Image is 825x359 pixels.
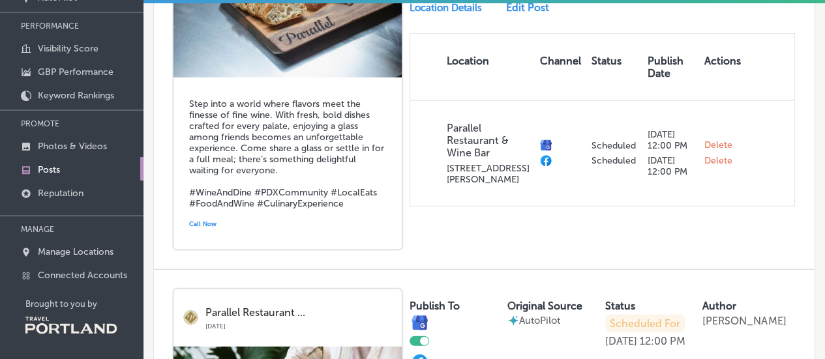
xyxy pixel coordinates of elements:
[507,300,582,312] label: Original Source
[519,315,560,326] p: AutoPilot
[38,164,60,175] p: Posts
[38,270,127,281] p: Connected Accounts
[38,188,83,199] p: Reputation
[605,335,637,347] p: [DATE]
[410,2,482,14] p: Location Details
[702,300,736,312] label: Author
[506,1,557,14] a: Edit Post
[586,34,642,100] th: Status
[410,34,535,100] th: Location
[647,129,693,151] p: [DATE] 12:00 PM
[592,140,637,151] p: Scheduled
[704,139,732,151] span: Delete
[535,34,586,100] th: Channel
[38,90,114,101] p: Keyword Rankings
[605,300,635,312] label: Status
[447,163,530,185] p: [STREET_ADDRESS][PERSON_NAME]
[38,246,113,257] p: Manage Locations
[702,315,786,327] p: [PERSON_NAME]
[410,300,460,312] label: Publish To
[704,155,732,167] span: Delete
[25,317,117,334] img: Travel Portland
[605,315,685,332] p: Scheduled For
[205,319,393,330] p: [DATE]
[507,315,519,326] img: autopilot-icon
[38,141,107,152] p: Photos & Videos
[592,155,637,166] p: Scheduled
[447,122,530,159] p: Parallel Restaurant & Wine Bar
[647,155,693,177] p: [DATE] 12:00 PM
[38,43,98,54] p: Visibility Score
[640,335,685,347] p: 12:00 PM
[205,307,393,319] p: Parallel Restaurant ...
[189,98,386,209] h5: Step into a world where flavors meet the finesse of fine wine. With fresh, bold dishes crafted fo...
[699,34,746,100] th: Actions
[25,299,143,309] p: Brought to you by
[38,66,113,78] p: GBP Performance
[183,309,199,326] img: logo
[642,34,698,100] th: Publish Date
